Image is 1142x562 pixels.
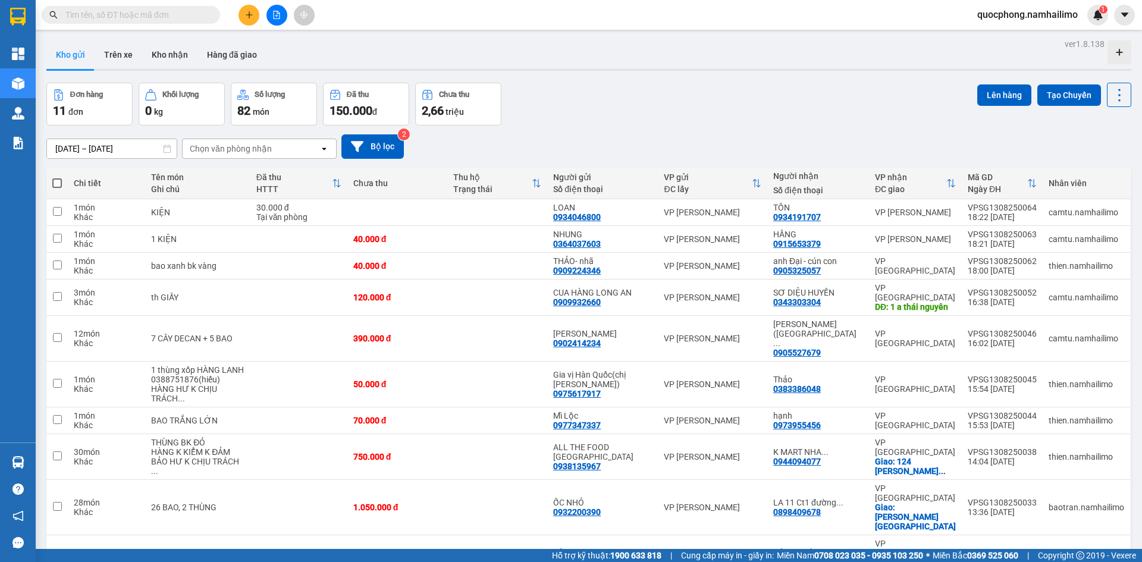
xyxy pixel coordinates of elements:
[664,452,761,461] div: VP [PERSON_NAME]
[773,230,863,239] div: HẦNG
[664,416,761,425] div: VP [PERSON_NAME]
[74,288,139,297] div: 3 món
[869,168,962,199] th: Toggle SortBy
[74,420,139,430] div: Khác
[347,90,369,99] div: Đã thu
[968,384,1037,394] div: 15:54 [DATE]
[1049,293,1124,302] div: camtu.namhailimo
[664,293,761,302] div: VP [PERSON_NAME]
[773,498,863,507] div: LA 11 Ct1 đường 19/05
[933,549,1018,562] span: Miền Bắc
[875,283,956,302] div: VP [GEOGRAPHIC_DATA]
[875,457,956,476] div: Giao: 124 BẠCH ĐẰNG TÂN TIẾN NHA TRANG
[968,420,1037,430] div: 15:53 [DATE]
[74,239,139,249] div: Khác
[447,168,547,199] th: Toggle SortBy
[353,261,441,271] div: 40.000 đ
[1049,334,1124,343] div: camtu.namhailimo
[773,411,863,420] div: hạnh
[353,416,441,425] div: 70.000 đ
[353,334,441,343] div: 390.000 đ
[330,103,372,118] span: 150.000
[664,261,761,271] div: VP [PERSON_NAME]
[255,90,285,99] div: Số lượng
[439,90,469,99] div: Chưa thu
[231,83,317,125] button: Số lượng82món
[773,507,821,517] div: 0898409678
[773,297,821,307] div: 0343303304
[773,375,863,384] div: Thảo
[773,457,821,466] div: 0944094077
[1101,5,1105,14] span: 1
[773,212,821,222] div: 0934191707
[74,338,139,348] div: Khác
[553,212,601,222] div: 0934046800
[773,171,863,181] div: Người nhận
[681,549,774,562] span: Cung cấp máy in - giấy in:
[151,334,244,343] div: 7 CÂY DECAN + 5 BAO
[658,168,767,199] th: Toggle SortBy
[12,77,24,90] img: warehouse-icon
[553,184,652,194] div: Số điện thoại
[830,548,837,558] span: ...
[74,203,139,212] div: 1 món
[968,184,1027,194] div: Ngày ĐH
[74,411,139,420] div: 1 món
[777,549,923,562] span: Miền Nam
[968,338,1037,348] div: 16:02 [DATE]
[12,107,24,120] img: warehouse-icon
[151,375,244,403] div: 0388751876(hiếu) HÀNG HƯ K CHỊU TRÁCH NHIỆM HANG K ĐẢM BẢO
[670,549,672,562] span: |
[553,389,601,398] div: 0975617917
[266,5,287,26] button: file-add
[553,329,652,338] div: Kim Đỉnh Thiên
[773,288,863,297] div: SƠ DIỆU HUYỀN
[372,107,377,117] span: đ
[74,384,139,394] div: Khác
[445,107,464,117] span: triệu
[65,8,206,21] input: Tìm tên, số ĐT hoặc mã đơn
[875,234,956,244] div: VP [PERSON_NAME]
[553,442,652,461] div: ALL THE FOOD VIETNAM
[253,107,269,117] span: món
[552,549,661,562] span: Hỗ trợ kỹ thuật:
[1119,10,1130,20] span: caret-down
[12,510,24,522] span: notification
[453,184,532,194] div: Trạng thái
[968,7,1087,22] span: quocphong.namhailimo
[12,537,24,548] span: message
[70,90,103,99] div: Đơn hàng
[74,212,139,222] div: Khác
[553,288,652,297] div: CUA HÀNG LONG AN
[151,438,244,447] div: THÙNG BK ĐỎ
[773,186,863,195] div: Số điện thoại
[353,234,441,244] div: 40.000 đ
[664,334,761,343] div: VP [PERSON_NAME]
[151,466,158,476] span: ...
[256,172,332,182] div: Đã thu
[553,239,601,249] div: 0364037603
[553,230,652,239] div: NHUNG
[1049,503,1124,512] div: baotran.namhailimo
[553,461,601,471] div: 0938135967
[968,329,1037,338] div: VPSG1308250046
[353,503,441,512] div: 1.050.000 đ
[151,365,244,375] div: 1 thùng xốp HÀNG LANH
[553,338,601,348] div: 0902414234
[53,103,66,118] span: 11
[553,203,652,212] div: LOAN
[272,11,281,19] span: file-add
[977,84,1031,106] button: Lên hàng
[1093,10,1103,20] img: icon-new-feature
[939,466,946,476] span: ...
[300,11,308,19] span: aim
[553,266,601,275] div: 0909224346
[553,548,652,558] div: SÔNG HƯƠNG
[151,172,244,182] div: Tên món
[664,208,761,217] div: VP [PERSON_NAME]
[875,184,946,194] div: ĐC giao
[968,297,1037,307] div: 16:38 [DATE]
[836,498,843,507] span: ...
[553,498,652,507] div: ỐC NHỎ
[415,83,501,125] button: Chưa thu2,66 triệu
